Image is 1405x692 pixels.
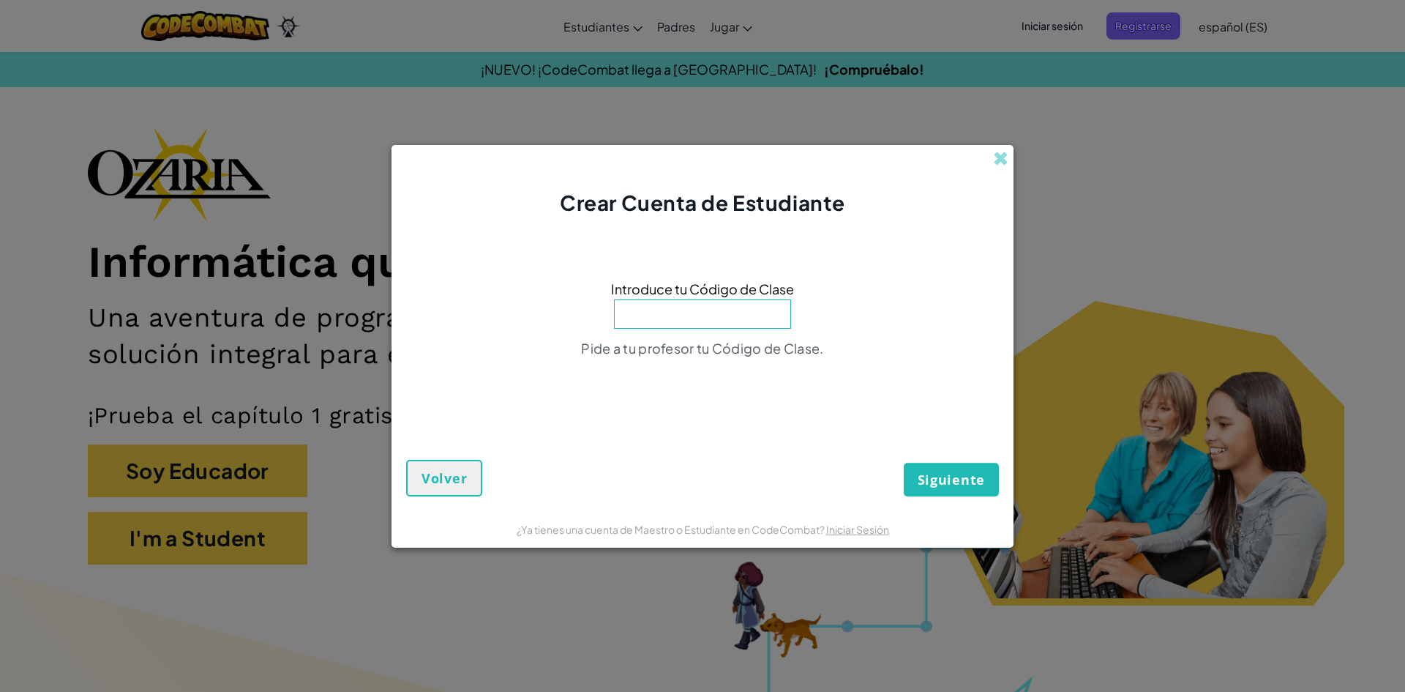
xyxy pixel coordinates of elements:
span: Crear Cuenta de Estudiante [560,190,845,215]
button: Siguiente [904,463,999,496]
span: Volver [421,469,467,487]
span: Siguiente [918,471,985,488]
a: Iniciar Sesión [826,523,889,536]
span: Pide a tu profesor tu Código de Clase. [581,340,823,357]
span: Introduce tu Código de Clase [611,278,794,300]
button: Volver [406,460,482,496]
span: ¿Ya tienes una cuenta de Maestro o Estudiante en CodeCombat? [517,523,826,536]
